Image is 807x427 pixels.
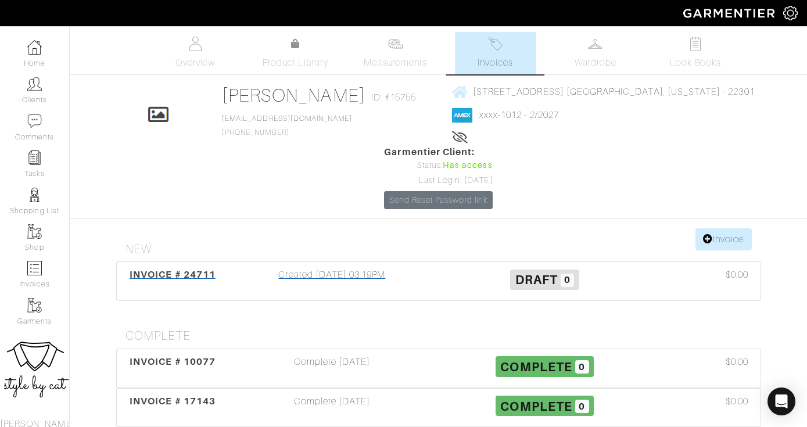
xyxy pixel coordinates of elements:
[263,56,328,70] span: Product Library
[384,174,492,187] div: Last Login: [DATE]
[125,242,761,257] h4: New
[222,114,352,137] span: [PHONE_NUMBER]
[479,110,559,120] a: xxxx-1012 - 2/2027
[695,228,751,250] a: Invoice
[443,159,493,172] span: Has access
[670,56,722,70] span: Look Books
[384,159,492,172] div: Status:
[555,32,636,74] a: Wardrobe
[27,188,42,202] img: stylists-icon-eb353228a002819b7ec25b43dbf5f0378dd9e0616d9560372ff212230b889e62.png
[27,77,42,91] img: clients-icon-6bae9207a08558b7cb47a8932f037763ab4055f8c8b6bfacd5dc20c3e0201464.png
[116,261,761,301] a: INVOICE # 24711 Created [DATE] 03:19PM Draft 0 $0.00
[254,37,336,70] a: Product Library
[27,40,42,55] img: dashboard-icon-dbcd8f5a0b271acd01030246c82b418ddd0df26cd7fceb0bd07c9910d44c42f6.png
[130,356,216,367] span: INVOICE # 10077
[677,3,783,23] img: garmentier-logo-header-white-b43fb05a5012e4ada735d5af1a66efaba907eab6374d6393d1fbf88cb4ef424d.png
[726,394,748,408] span: $0.00
[175,56,214,70] span: Overview
[384,191,492,209] a: Send Reset Password link
[125,329,761,343] h4: Complete
[515,272,558,287] span: Draft
[455,32,536,74] a: Invoices
[726,355,748,369] span: $0.00
[130,269,216,280] span: INVOICE # 24711
[222,114,352,123] a: [EMAIL_ADDRESS][DOMAIN_NAME]
[384,145,492,159] span: Garmentier Client:
[188,37,203,51] img: basicinfo-40fd8af6dae0f16599ec9e87c0ef1c0a1fdea2edbe929e3d69a839185d80c458.svg
[783,6,798,20] img: gear-icon-white-bd11855cb880d31180b6d7d6211b90ccbf57a29d726f0c71d8c61bd08dd39cc2.png
[27,261,42,275] img: orders-icon-0abe47150d42831381b5fb84f609e132dff9fe21cb692f30cb5eec754e2cba89.png
[500,360,572,374] span: Complete
[222,85,365,106] a: [PERSON_NAME]
[726,268,748,282] span: $0.00
[371,91,417,105] span: ID: #15755
[130,396,216,407] span: INVOICE # 17143
[452,108,472,123] img: american_express-1200034d2e149cdf2cc7894a33a747db654cf6f8355cb502592f1d228b2ac700.png
[364,56,427,70] span: Measurements
[27,150,42,165] img: reminder-icon-8004d30b9f0a5d33ae49ab947aed9ed385cf756f9e5892f1edd6e32f2345188e.png
[354,32,436,74] a: Measurements
[27,298,42,313] img: garments-icon-b7da505a4dc4fd61783c78ac3ca0ef83fa9d6f193b1c9dc38574b1d14d53ca28.png
[226,355,439,382] div: Complete [DATE]
[655,32,736,74] a: Look Books
[575,56,616,70] span: Wardrobe
[575,360,589,374] span: 0
[27,224,42,239] img: garments-icon-b7da505a4dc4fd61783c78ac3ca0ef83fa9d6f193b1c9dc38574b1d14d53ca28.png
[226,268,439,295] div: Created [DATE] 03:19PM
[767,387,795,415] div: Open Intercom Messenger
[116,349,761,388] a: INVOICE # 10077 Complete [DATE] Complete 0 $0.00
[452,84,755,99] a: [STREET_ADDRESS] [GEOGRAPHIC_DATA], [US_STATE] - 22301
[388,37,403,51] img: measurements-466bbee1fd09ba9460f595b01e5d73f9e2bff037440d3c8f018324cb6cdf7a4a.svg
[575,400,589,414] span: 0
[588,37,602,51] img: wardrobe-487a4870c1b7c33e795ec22d11cfc2ed9d08956e64fb3008fe2437562e282088.svg
[478,56,513,70] span: Invoices
[473,87,755,97] span: [STREET_ADDRESS] [GEOGRAPHIC_DATA], [US_STATE] - 22301
[226,394,439,421] div: Complete [DATE]
[688,37,702,51] img: todo-9ac3debb85659649dc8f770b8b6100bb5dab4b48dedcbae339e5042a72dfd3cc.svg
[500,399,572,413] span: Complete
[561,274,575,288] span: 0
[488,37,503,51] img: orders-27d20c2124de7fd6de4e0e44c1d41de31381a507db9b33961299e4e07d508b8c.svg
[27,114,42,128] img: comment-icon-a0a6a9ef722e966f86d9cbdc48e553b5cf19dbc54f86b18d962a5391bc8f6eb6.png
[155,32,236,74] a: Overview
